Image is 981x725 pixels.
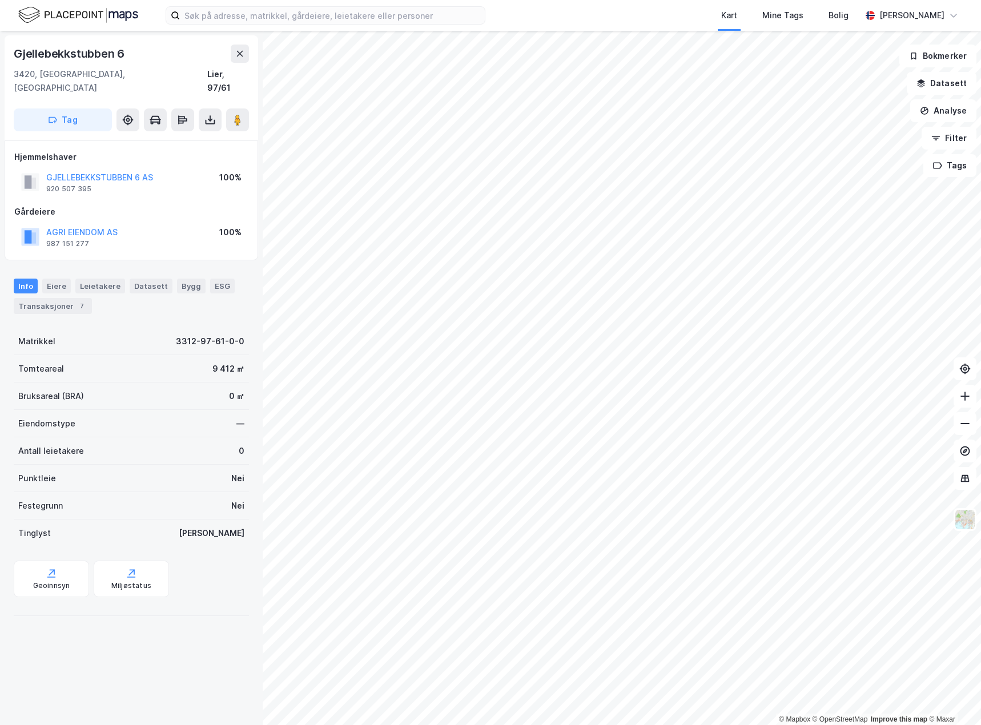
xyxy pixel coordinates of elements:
button: Analyse [910,99,976,122]
a: Improve this map [871,715,927,723]
button: Datasett [907,72,976,95]
a: Mapbox [779,715,810,723]
div: 0 [239,444,244,458]
div: Geoinnsyn [33,581,70,590]
div: Info [14,279,38,293]
div: 9 412 ㎡ [212,362,244,376]
div: Leietakere [75,279,125,293]
div: 100% [219,171,242,184]
div: 7 [76,300,87,312]
div: Bygg [177,279,206,293]
div: Lier, 97/61 [207,67,249,95]
div: Datasett [130,279,172,293]
div: Gårdeiere [14,205,248,219]
div: 920 507 395 [46,184,91,194]
div: 0 ㎡ [229,389,244,403]
div: Bolig [829,9,849,22]
div: 3312-97-61-0-0 [176,335,244,348]
div: Festegrunn [18,499,63,513]
button: Tags [923,154,976,177]
div: Eiendomstype [18,417,75,430]
div: Kontrollprogram for chat [924,670,981,725]
div: Mine Tags [762,9,803,22]
div: Matrikkel [18,335,55,348]
button: Bokmerker [899,45,976,67]
button: Filter [922,127,976,150]
div: Eiere [42,279,71,293]
div: 100% [219,225,242,239]
a: OpenStreetMap [813,715,868,723]
img: logo.f888ab2527a4732fd821a326f86c7f29.svg [18,5,138,25]
div: Kart [721,9,737,22]
div: Bruksareal (BRA) [18,389,84,403]
div: Punktleie [18,472,56,485]
img: Z [954,509,976,530]
div: 3420, [GEOGRAPHIC_DATA], [GEOGRAPHIC_DATA] [14,67,207,95]
div: Tomteareal [18,362,64,376]
div: Miljøstatus [111,581,151,590]
input: Søk på adresse, matrikkel, gårdeiere, leietakere eller personer [180,7,485,24]
div: Nei [231,499,244,513]
div: [PERSON_NAME] [179,526,244,540]
div: Tinglyst [18,526,51,540]
div: Antall leietakere [18,444,84,458]
div: 987 151 277 [46,239,89,248]
div: Transaksjoner [14,298,92,314]
div: [PERSON_NAME] [879,9,944,22]
div: Gjellebekkstubben 6 [14,45,127,63]
div: Nei [231,472,244,485]
div: ESG [210,279,235,293]
button: Tag [14,108,112,131]
div: — [236,417,244,430]
iframe: Chat Widget [924,670,981,725]
div: Hjemmelshaver [14,150,248,164]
